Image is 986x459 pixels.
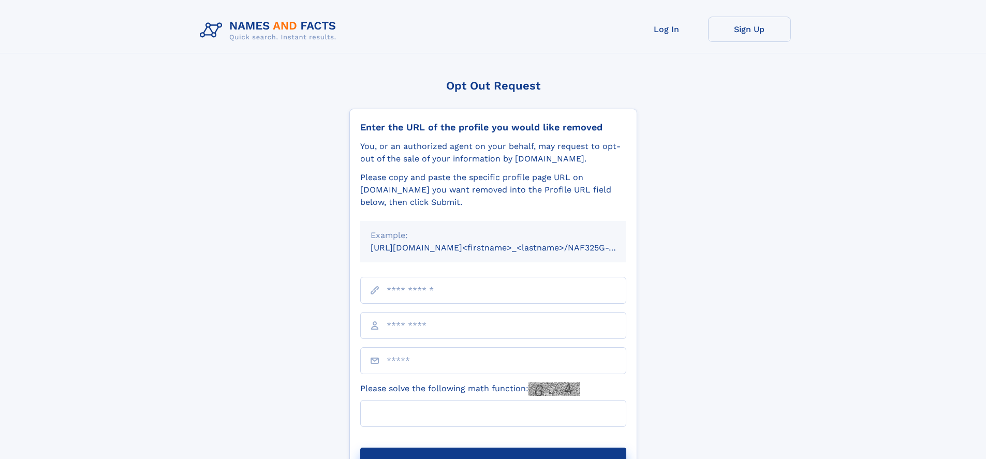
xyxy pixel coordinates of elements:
[371,229,616,242] div: Example:
[625,17,708,42] a: Log In
[196,17,345,45] img: Logo Names and Facts
[360,382,580,396] label: Please solve the following math function:
[360,140,626,165] div: You, or an authorized agent on your behalf, may request to opt-out of the sale of your informatio...
[708,17,791,42] a: Sign Up
[360,171,626,209] div: Please copy and paste the specific profile page URL on [DOMAIN_NAME] you want removed into the Pr...
[349,79,637,92] div: Opt Out Request
[360,122,626,133] div: Enter the URL of the profile you would like removed
[371,243,646,253] small: [URL][DOMAIN_NAME]<firstname>_<lastname>/NAF325G-xxxxxxxx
